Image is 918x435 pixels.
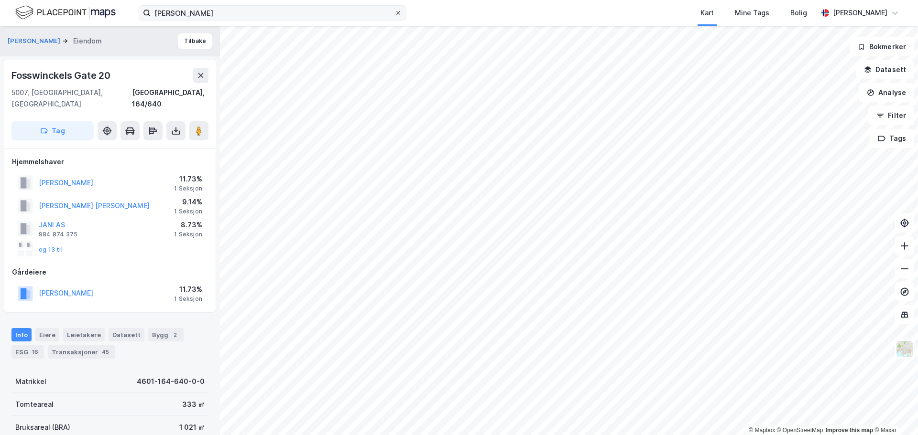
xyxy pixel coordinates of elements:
div: ESG [11,345,44,359]
div: 45 [100,347,111,357]
div: 8.73% [174,219,202,231]
div: Datasett [109,328,144,341]
div: Transaksjoner [48,345,115,359]
div: 1 Seksjon [174,295,202,303]
button: Analyse [859,83,914,102]
div: Leietakere [63,328,105,341]
div: Hjemmelshaver [12,156,208,168]
div: 333 ㎡ [182,399,205,410]
a: Mapbox [749,427,775,434]
button: Bokmerker [850,37,914,56]
button: Filter [868,106,914,125]
div: 16 [30,347,40,357]
button: Tag [11,121,94,140]
div: 1 Seksjon [174,185,202,192]
a: OpenStreetMap [777,427,823,434]
div: Fosswinckels Gate 20 [11,68,112,83]
img: Z [896,340,914,358]
button: Tilbake [178,33,212,49]
div: 1 Seksjon [174,208,202,215]
div: Bolig [790,7,807,19]
iframe: Chat Widget [870,389,918,435]
div: Bygg [148,328,184,341]
div: Gårdeiere [12,266,208,278]
img: logo.f888ab2527a4732fd821a326f86c7f29.svg [15,4,116,21]
div: Tomteareal [15,399,54,410]
div: Eiere [35,328,59,341]
div: 1 Seksjon [174,231,202,238]
button: Datasett [856,60,914,79]
div: Mine Tags [735,7,769,19]
div: 4601-164-640-0-0 [137,376,205,387]
button: [PERSON_NAME] [8,36,62,46]
div: 11.73% [174,284,202,295]
div: 5007, [GEOGRAPHIC_DATA], [GEOGRAPHIC_DATA] [11,87,132,110]
div: Kart [700,7,714,19]
div: Info [11,328,32,341]
div: [PERSON_NAME] [833,7,887,19]
button: Tags [870,129,914,148]
input: Søk på adresse, matrikkel, gårdeiere, leietakere eller personer [151,6,394,20]
div: 2 [170,330,180,340]
div: [GEOGRAPHIC_DATA], 164/640 [132,87,208,110]
a: Improve this map [826,427,873,434]
div: Eiendom [73,35,102,47]
div: Kontrollprogram for chat [870,389,918,435]
div: 11.73% [174,173,202,185]
div: Bruksareal (BRA) [15,422,70,433]
div: Matrikkel [15,376,46,387]
div: 9.14% [174,196,202,208]
div: 1 021 ㎡ [179,422,205,433]
div: 984 874 375 [39,231,77,238]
